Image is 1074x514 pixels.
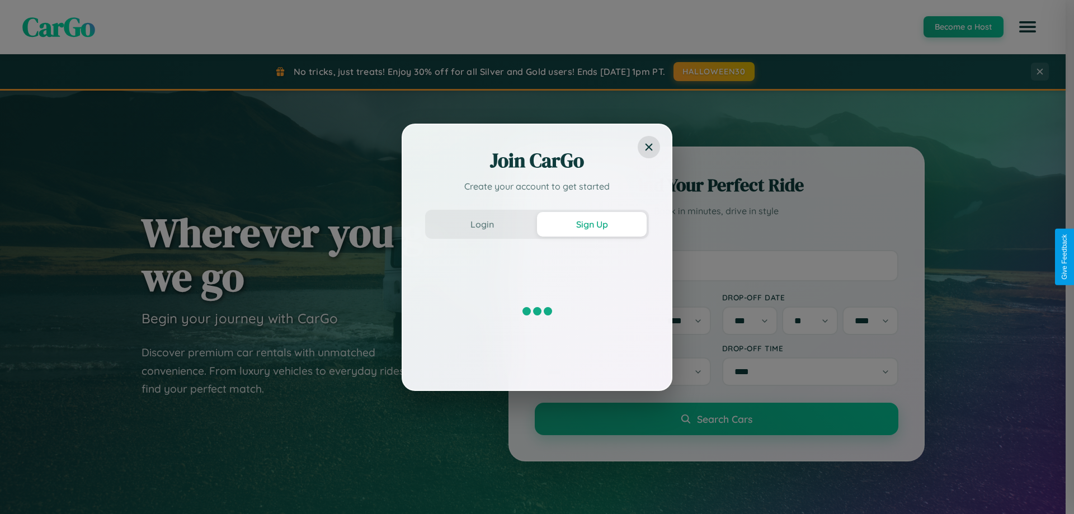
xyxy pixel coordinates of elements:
h2: Join CarGo [425,147,649,174]
button: Login [427,212,537,237]
div: Give Feedback [1061,234,1068,280]
iframe: Intercom live chat [11,476,38,503]
button: Sign Up [537,212,647,237]
p: Create your account to get started [425,180,649,193]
